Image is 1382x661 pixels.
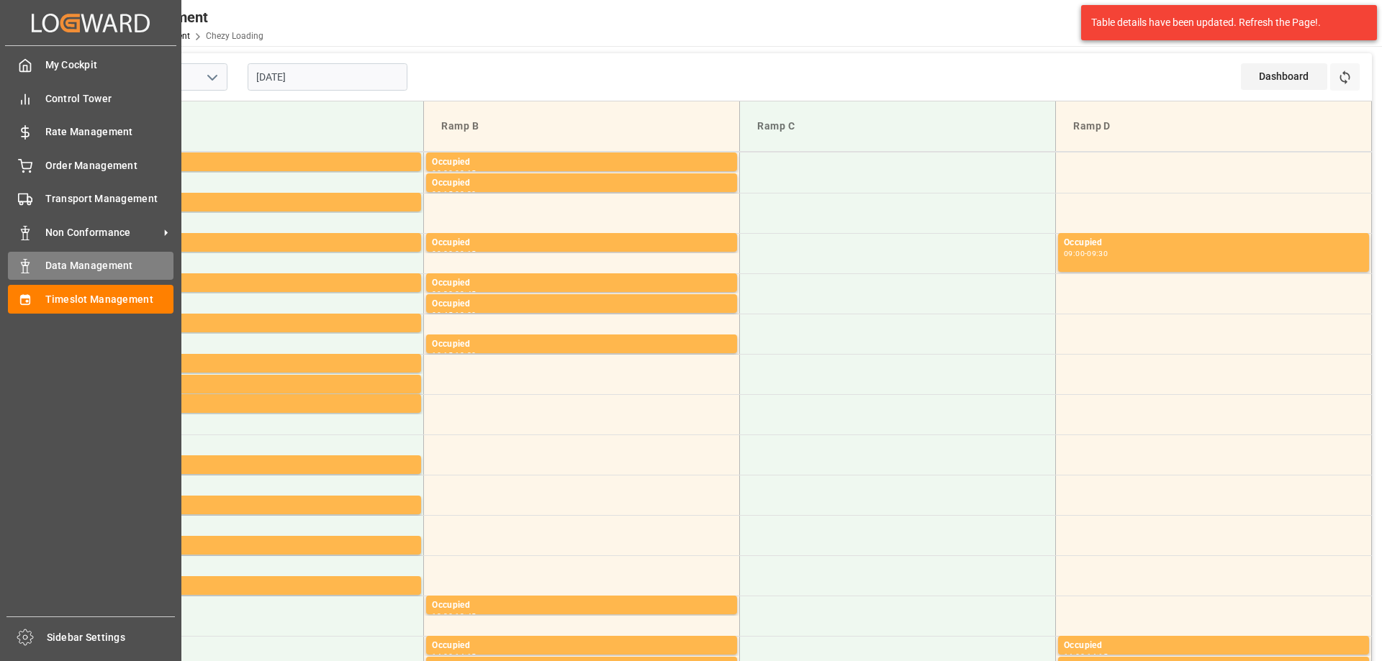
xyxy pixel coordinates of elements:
[432,297,731,311] div: Occupied
[435,113,728,140] div: Ramp B
[1091,15,1356,30] div: Table details have been updated. Refresh the Page!.
[432,250,453,257] div: 09:00
[116,236,415,250] div: Occupied
[201,66,222,88] button: open menu
[432,352,453,358] div: 10:15
[432,276,731,291] div: Occupied
[432,170,453,176] div: 08:00
[432,176,731,191] div: Occupied
[432,337,731,352] div: Occupied
[47,630,176,645] span: Sidebar Settings
[453,291,455,297] div: -
[1067,113,1360,140] div: Ramp D
[8,252,173,280] a: Data Management
[116,378,415,392] div: Occupied
[1241,63,1327,90] div: Dashboard
[455,311,476,318] div: 10:00
[45,191,174,206] span: Transport Management
[1085,250,1087,257] div: -
[453,653,455,660] div: -
[116,397,415,411] div: Occupied
[455,191,476,197] div: 08:30
[453,613,455,619] div: -
[45,124,174,140] span: Rate Management
[432,639,731,653] div: Occupied
[1064,639,1363,653] div: Occupied
[1064,250,1085,257] div: 09:00
[453,170,455,176] div: -
[45,258,174,273] span: Data Management
[116,276,415,291] div: Occupied
[116,539,415,553] div: Occupied
[453,352,455,358] div: -
[45,58,174,73] span: My Cockpit
[116,196,415,210] div: Occupied
[432,236,731,250] div: Occupied
[45,158,174,173] span: Order Management
[432,613,453,619] div: 13:30
[45,225,159,240] span: Non Conformance
[432,155,731,170] div: Occupied
[1087,250,1108,257] div: 09:30
[116,155,415,170] div: Occupied
[432,311,453,318] div: 09:45
[1064,236,1363,250] div: Occupied
[45,91,174,106] span: Control Tower
[8,185,173,213] a: Transport Management
[116,579,415,593] div: Occupied
[455,352,476,358] div: 10:30
[8,51,173,79] a: My Cockpit
[248,63,407,91] input: DD-MM-YYYY
[116,316,415,331] div: Occupied
[116,458,415,473] div: Occupied
[1064,653,1085,660] div: 14:00
[8,118,173,146] a: Rate Management
[455,613,476,619] div: 13:45
[751,113,1044,140] div: Ramp C
[1085,653,1087,660] div: -
[432,191,453,197] div: 08:15
[455,653,476,660] div: 14:15
[116,357,415,371] div: Occupied
[455,170,476,176] div: 08:15
[45,292,174,307] span: Timeslot Management
[455,291,476,297] div: 09:45
[455,250,476,257] div: 09:15
[8,151,173,179] a: Order Management
[453,250,455,257] div: -
[432,291,453,297] div: 09:30
[8,285,173,313] a: Timeslot Management
[119,113,412,140] div: Ramp A
[453,311,455,318] div: -
[116,498,415,513] div: Occupied
[1087,653,1108,660] div: 14:15
[432,653,453,660] div: 14:00
[8,84,173,112] a: Control Tower
[453,191,455,197] div: -
[432,598,731,613] div: Occupied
